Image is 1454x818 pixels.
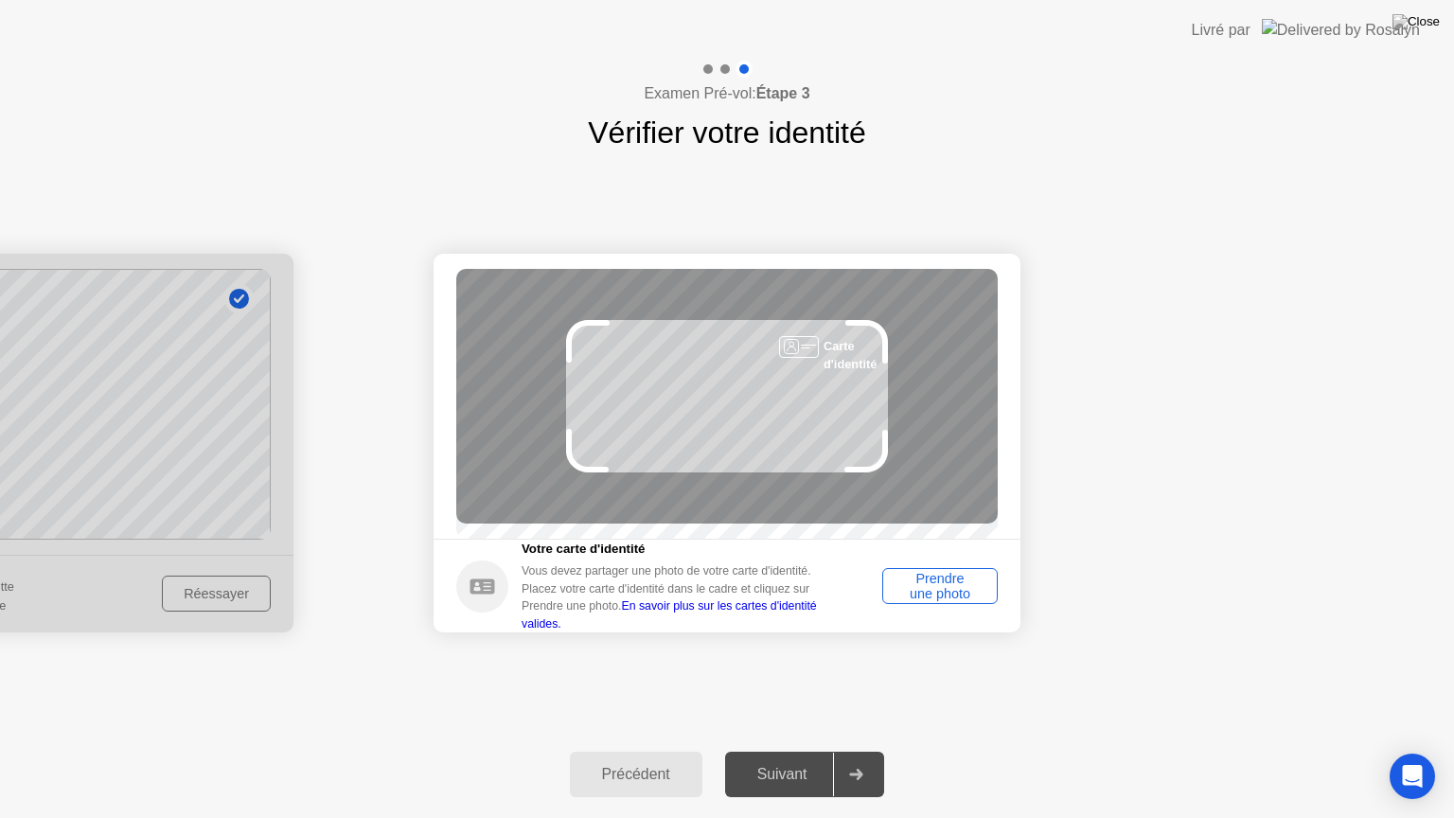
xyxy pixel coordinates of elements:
button: Précédent [570,752,702,797]
img: Delivered by Rosalyn [1262,19,1420,41]
a: En savoir plus sur les cartes d'identité valides. [522,599,817,630]
div: Suivant [731,766,834,783]
h1: Vérifier votre identité [588,110,865,155]
div: Livré par [1192,19,1250,42]
h4: Examen Pré-vol: [644,82,809,105]
div: Vous devez partager une photo de votre carte d'identité. Placez votre carte d'identité dans le ca... [522,562,840,632]
div: Prendre une photo [889,571,991,601]
button: Suivant [725,752,885,797]
div: Précédent [576,766,697,783]
button: Prendre une photo [882,568,998,604]
h5: Votre carte d'identité [522,540,840,559]
div: Open Intercom Messenger [1390,754,1435,799]
div: Carte d'identité [824,337,888,373]
img: Close [1392,14,1440,29]
b: Étape 3 [756,85,810,101]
